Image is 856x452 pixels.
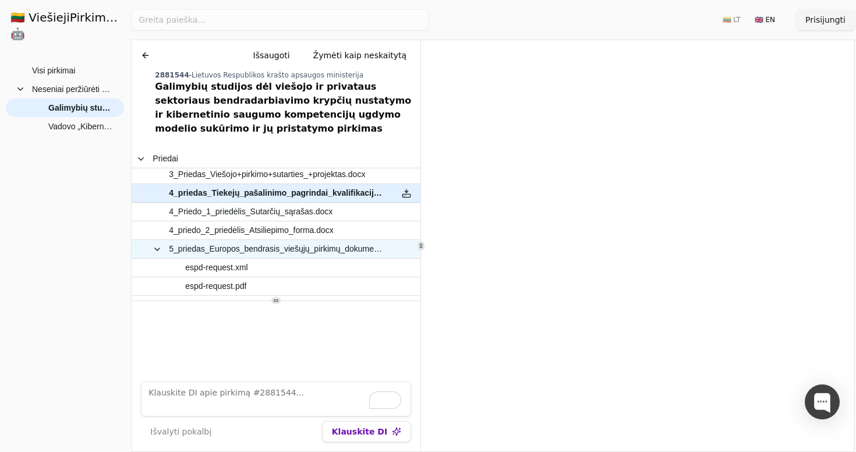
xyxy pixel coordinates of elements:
[155,71,189,79] span: 2881544
[169,203,333,220] span: 4_Priedo_1_priedėlis_Sutarčių_sąrašas.docx
[192,71,363,79] span: Lietuvos Respublikos krašto apsaugos ministerija
[141,382,411,416] textarea: To enrich screen reader interactions, please activate Accessibility in Grammarly extension settings
[155,70,416,80] div: -
[185,278,246,295] span: espd-request.pdf
[153,150,178,167] span: Priedai
[169,185,386,202] span: 4_priedas_Tiekejų_pašalinimo_pagrindai_kvalifikacijos_reikalavimai.docx
[116,10,135,24] strong: .AI
[131,9,429,30] input: Greita paieška...
[32,62,75,79] span: Visi pirkimai
[48,99,112,116] span: Galimybių studijos dėl viešojo ir privataus sektoriaus bendradarbiavimo krypčių nustatymo ir kibe...
[169,222,334,239] span: 4_priedo_2_priedėlis_Atsiliepimo_forma.docx
[244,45,299,66] button: Išsaugoti
[304,45,416,66] button: Žymėti kaip neskaitytą
[169,241,386,257] span: 5_priedas_Europos_bendrasis_viešųjų_pirkimų_dokumentas_(EBVPD).zip
[748,10,782,29] button: 🇬🇧 EN
[32,80,112,98] span: Neseniai peržiūrėti pirkimai
[185,259,247,276] span: espd-request.xml
[322,421,411,442] button: Klauskite DI
[796,9,855,30] button: Prisijungti
[169,166,365,183] span: 3_Priedas_Viešojo+pirkimo+sutarties_+projektas.docx
[48,118,112,135] span: Vadovo „Kibernetinis saugumas ir verslas. Ką turėtų žinoti kiekvienas įmonės vadovas“ atnaujinimo...
[155,80,416,136] div: Galimybių studijos dėl viešojo ir privataus sektoriaus bendradarbiavimo krypčių nustatymo ir kibe...
[185,296,231,313] span: README.txt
